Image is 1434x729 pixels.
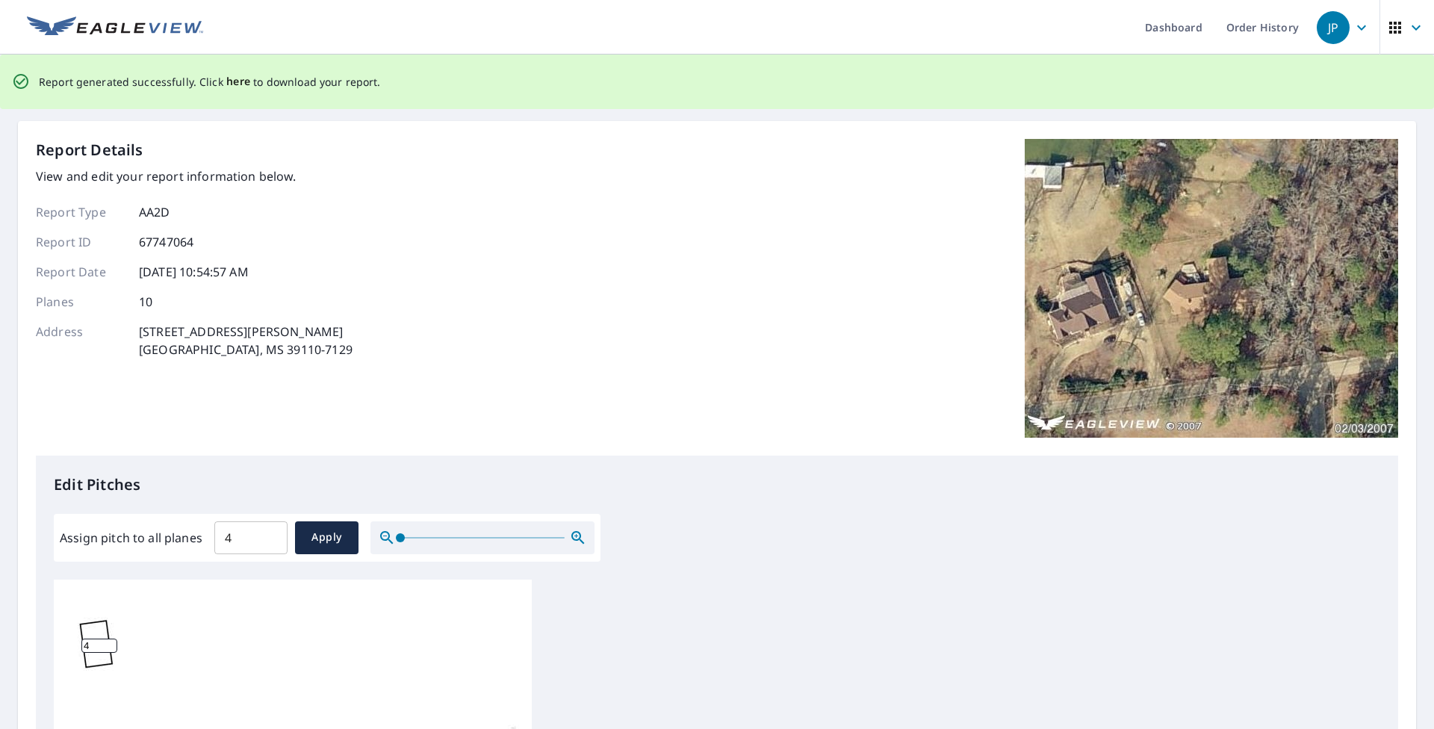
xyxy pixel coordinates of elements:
p: [STREET_ADDRESS][PERSON_NAME] [GEOGRAPHIC_DATA], MS 39110-7129 [139,323,353,359]
button: here [226,72,251,91]
p: Report Date [36,263,125,281]
p: Report Details [36,139,143,161]
p: Address [36,323,125,359]
p: 67747064 [139,233,193,251]
p: 10 [139,293,152,311]
input: 00.0 [214,517,288,559]
p: Report Type [36,203,125,221]
p: Report ID [36,233,125,251]
label: Assign pitch to all planes [60,529,202,547]
p: View and edit your report information below. [36,167,353,185]
p: [DATE] 10:54:57 AM [139,263,249,281]
p: Planes [36,293,125,311]
img: EV Logo [27,16,203,39]
button: Apply [295,521,358,554]
img: Top image [1025,139,1398,438]
div: JP [1317,11,1350,44]
p: Report generated successfully. Click to download your report. [39,72,381,91]
p: Edit Pitches [54,474,1380,496]
span: Apply [307,528,347,547]
p: AA2D [139,203,170,221]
